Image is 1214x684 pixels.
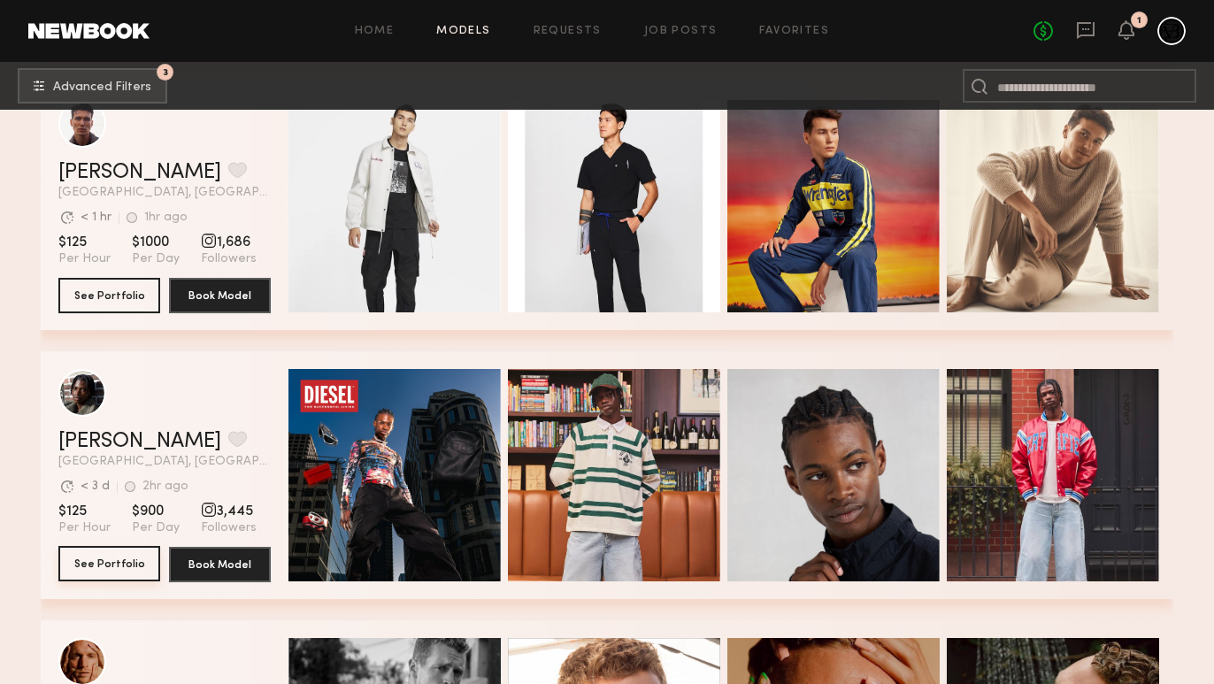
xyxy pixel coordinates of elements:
span: 3 [163,68,168,76]
a: Requests [534,26,602,37]
div: 1hr ago [144,211,188,224]
button: See Portfolio [58,278,160,313]
span: Per Hour [58,520,111,536]
span: Per Day [132,520,180,536]
span: [GEOGRAPHIC_DATA], [GEOGRAPHIC_DATA] [58,187,271,199]
div: < 1 hr [81,211,111,224]
span: 3,445 [201,503,257,520]
button: See Portfolio [58,546,160,581]
span: Followers [201,251,257,267]
span: 1,686 [201,234,257,251]
span: Per Hour [58,251,111,267]
a: [PERSON_NAME] [58,162,221,183]
span: $900 [132,503,180,520]
span: $125 [58,234,111,251]
a: Favorites [759,26,829,37]
a: Models [436,26,490,37]
div: 1 [1137,16,1141,26]
button: Book Model [169,278,271,313]
span: Per Day [132,251,180,267]
span: $125 [58,503,111,520]
a: Home [355,26,395,37]
button: Book Model [169,547,271,582]
a: See Portfolio [58,547,160,582]
a: Job Posts [644,26,718,37]
button: 3Advanced Filters [18,68,167,104]
div: 2hr ago [142,480,188,493]
span: [GEOGRAPHIC_DATA], [GEOGRAPHIC_DATA] [58,456,271,468]
span: Followers [201,520,257,536]
div: < 3 d [81,480,110,493]
a: [PERSON_NAME] [58,431,221,452]
span: $1000 [132,234,180,251]
span: Advanced Filters [53,81,151,94]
